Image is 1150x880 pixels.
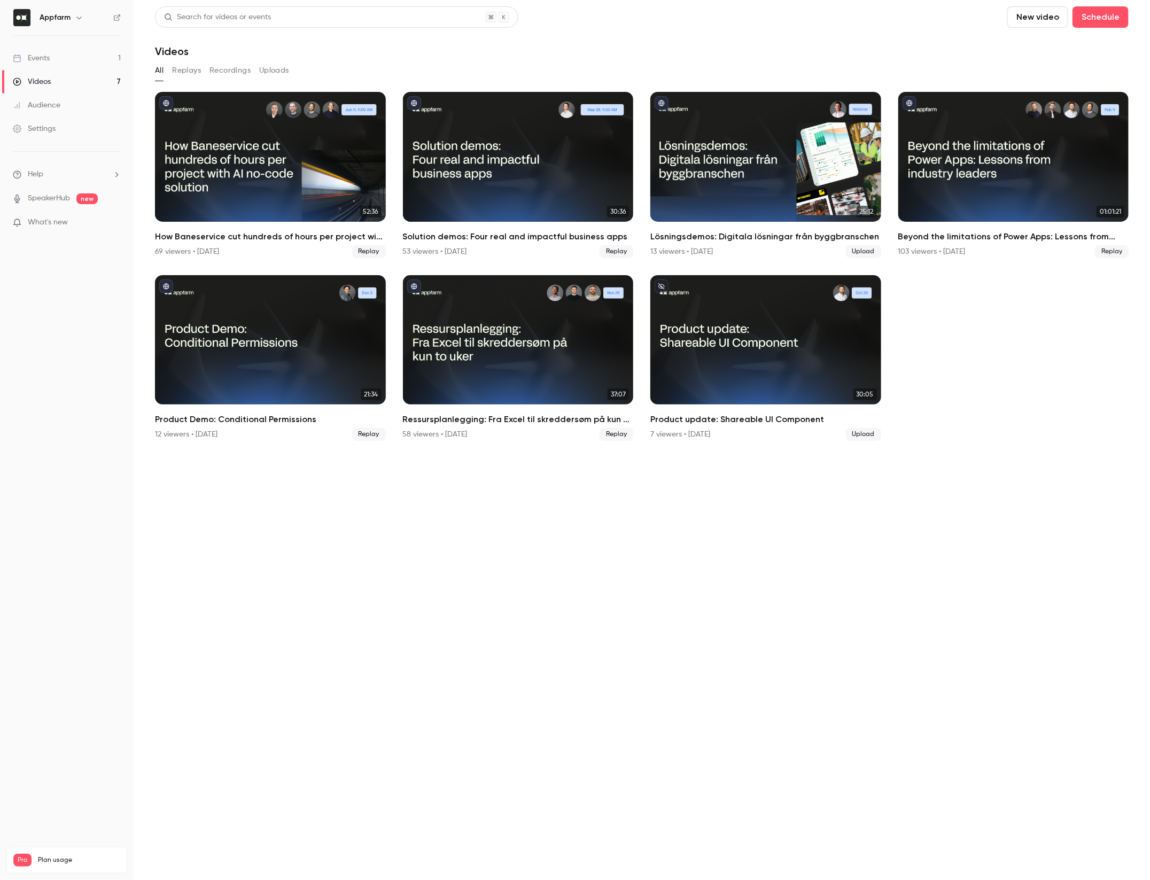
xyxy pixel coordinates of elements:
[155,275,386,441] a: 21:34Product Demo: Conditional Permissions12 viewers • [DATE]Replay
[259,62,289,79] button: Uploads
[360,206,382,217] span: 52:36
[403,275,634,441] a: 37:07Ressursplanlegging: Fra Excel til skreddersøm på kun to uker58 viewers • [DATE]Replay
[172,62,201,79] button: Replays
[1073,6,1129,28] button: Schedule
[650,429,710,440] div: 7 viewers • [DATE]
[13,169,121,180] li: help-dropdown-opener
[650,92,881,258] a: 25:12Lösningsdemos: Digitala lösningar från byggbranschen13 viewers • [DATE]Upload
[403,92,634,258] li: Solution demos: Four real and impactful business apps
[38,856,120,865] span: Plan usage
[155,92,386,258] li: How Baneservice cut hundreds of hours per project with AI no-code solution
[155,275,386,441] li: Product Demo: Conditional Permissions
[655,279,669,293] button: unpublished
[1095,245,1129,258] span: Replay
[155,6,1129,874] section: Videos
[650,275,881,441] li: Product update: Shareable UI Component
[898,92,1129,258] a: 01:01:21Beyond the limitations of Power Apps: Lessons from industry leaders103 viewers • [DATE]Re...
[403,413,634,426] h2: Ressursplanlegging: Fra Excel til skreddersøm på kun to uker
[403,275,634,441] li: Ressursplanlegging: Fra Excel til skreddersøm på kun to uker
[903,96,916,110] button: published
[155,230,386,243] h2: How Baneservice cut hundreds of hours per project with AI no-code solution
[600,245,633,258] span: Replay
[857,206,877,217] span: 25:12
[650,275,881,441] a: 30:05Product update: Shareable UI Component7 viewers • [DATE]Upload
[209,62,251,79] button: Recordings
[28,193,70,204] a: SpeakerHub
[607,206,629,217] span: 30:36
[155,92,1129,441] ul: Videos
[155,45,189,58] h1: Videos
[846,428,881,441] span: Upload
[155,92,386,258] a: 52:36How Baneservice cut hundreds of hours per project with AI no-code solution69 viewers • [DATE...
[13,123,56,134] div: Settings
[108,218,121,228] iframe: Noticeable Trigger
[407,279,421,293] button: published
[600,428,633,441] span: Replay
[655,96,669,110] button: published
[159,96,173,110] button: published
[407,96,421,110] button: published
[1097,206,1124,217] span: 01:01:21
[155,246,219,257] div: 69 viewers • [DATE]
[403,92,634,258] a: 30:36Solution demos: Four real and impactful business apps53 viewers • [DATE]Replay
[352,245,386,258] span: Replay
[159,279,173,293] button: published
[13,76,51,87] div: Videos
[403,230,634,243] h2: Solution demos: Four real and impactful business apps
[13,9,30,26] img: Appfarm
[155,413,386,426] h2: Product Demo: Conditional Permissions
[403,246,467,257] div: 53 viewers • [DATE]
[13,53,50,64] div: Events
[403,429,468,440] div: 58 viewers • [DATE]
[1007,6,1068,28] button: New video
[76,193,98,204] span: new
[28,169,43,180] span: Help
[28,217,68,228] span: What's new
[898,92,1129,258] li: Beyond the limitations of Power Apps: Lessons from industry leaders
[853,388,877,400] span: 30:05
[155,429,217,440] div: 12 viewers • [DATE]
[40,12,71,23] h6: Appfarm
[352,428,386,441] span: Replay
[846,245,881,258] span: Upload
[650,246,713,257] div: 13 viewers • [DATE]
[898,230,1129,243] h2: Beyond the limitations of Power Apps: Lessons from industry leaders
[608,388,629,400] span: 37:07
[13,854,32,867] span: Pro
[650,413,881,426] h2: Product update: Shareable UI Component
[155,62,164,79] button: All
[898,246,966,257] div: 103 viewers • [DATE]
[650,230,881,243] h2: Lösningsdemos: Digitala lösningar från byggbranschen
[13,100,60,111] div: Audience
[650,92,881,258] li: Lösningsdemos: Digitala lösningar från byggbranschen
[361,388,382,400] span: 21:34
[164,12,271,23] div: Search for videos or events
